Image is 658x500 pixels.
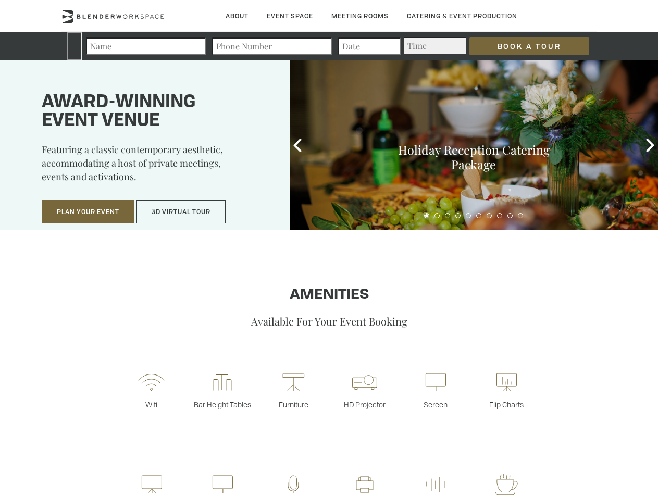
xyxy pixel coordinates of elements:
[187,399,258,409] p: Bar Height Tables
[471,399,542,409] p: Flip Charts
[258,399,329,409] p: Furniture
[136,200,226,224] button: 3D Virtual Tour
[400,399,471,409] p: Screen
[116,399,187,409] p: Wifi
[398,142,550,172] a: Holiday Reception Catering Package
[42,200,134,224] button: Plan Your Event
[42,143,264,191] p: Featuring a classic contemporary aesthetic, accommodating a host of private meetings, events and ...
[212,37,332,55] input: Phone Number
[329,399,400,409] p: HD Projector
[338,37,401,55] input: Date
[469,37,589,55] input: Book a Tour
[86,37,206,55] input: Name
[33,287,625,304] h1: Amenities
[42,93,264,131] h1: Award-winning event venue
[33,314,625,328] p: Available For Your Event Booking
